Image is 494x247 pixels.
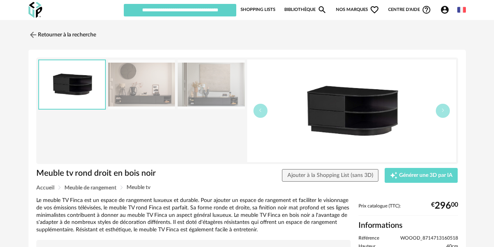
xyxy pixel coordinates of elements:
span: Creation icon [390,171,398,179]
img: meuble-tv-rond-droit-en-bois-noir.jpg [108,60,175,110]
a: Retourner à la recherche [29,26,96,43]
h2: Informations [358,220,458,231]
span: Meuble de rangement [64,185,116,191]
span: Heart Outline icon [370,5,379,14]
div: Prix catalogue (TTC): [358,203,458,216]
div: € 00 [431,203,458,209]
img: meuble-tv-rond-droit-en-bois-noir.jpg [178,60,245,110]
span: Meuble tv [127,185,150,190]
span: Account Circle icon [440,5,449,14]
img: meuble-tv-rond-droit-en-bois-noir.jpg [247,59,456,162]
span: Ajouter à la Shopping List (sans 3D) [287,173,373,178]
img: svg+xml;base64,PHN2ZyB3aWR0aD0iMjQiIGhlaWdodD0iMjQiIHZpZXdCb3g9IjAgMCAyNCAyNCIgZmlsbD0ibm9uZSIgeG... [29,30,38,40]
img: fr [457,5,466,14]
span: Magnify icon [317,5,327,14]
span: Nos marques [336,3,380,16]
div: Breadcrumb [36,185,458,191]
h1: Meuble tv rond droit en bois noir [36,168,207,178]
span: Accueil [36,185,54,191]
span: Help Circle Outline icon [422,5,431,14]
span: Référence [358,235,379,242]
img: OXP [29,2,42,18]
button: Ajouter à la Shopping List (sans 3D) [282,169,378,182]
button: Creation icon Générer une 3D par IA [385,168,458,183]
img: meuble-tv-rond-droit-en-bois-noir.jpg [39,60,105,109]
span: Account Circle icon [440,5,453,14]
span: Centre d'aideHelp Circle Outline icon [388,5,432,14]
div: Le meuble TV Finca est un espace de rangement luxueux et durable. Pour ajouter un espace de range... [36,197,351,234]
span: 296 [435,203,451,209]
a: BibliothèqueMagnify icon [284,3,327,16]
a: Shopping Lists [241,3,275,16]
span: WOOOD_8714713160518 [400,235,458,242]
span: Générer une 3D par IA [399,173,453,178]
